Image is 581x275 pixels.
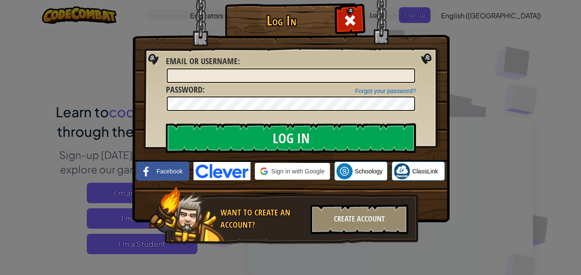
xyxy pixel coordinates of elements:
[166,55,240,68] label: :
[310,204,408,234] div: Create Account
[157,167,182,176] span: Facebook
[227,13,336,28] h1: Log In
[394,163,410,179] img: classlink-logo-small.png
[355,167,382,176] span: Schoology
[166,123,416,153] input: Log In
[194,162,251,180] img: clever-logo-blue.png
[166,84,205,96] label: :
[255,163,330,180] div: Sign in with Google
[355,88,416,94] a: Forgot your password?
[166,84,202,95] span: Password
[138,163,154,179] img: facebook_small.png
[271,167,325,176] span: Sign in with Google
[166,55,238,67] span: Email or Username
[220,207,305,231] div: Want to create an account?
[336,163,353,179] img: schoology.png
[412,167,438,176] span: ClassLink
